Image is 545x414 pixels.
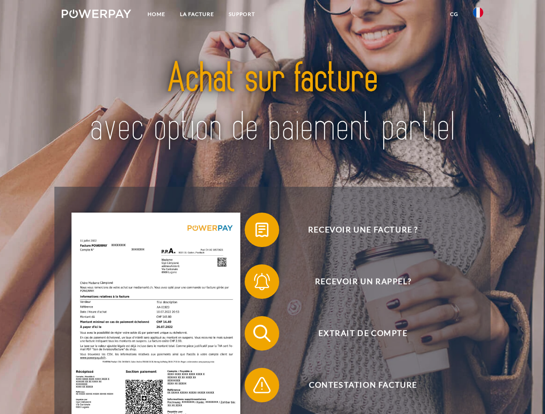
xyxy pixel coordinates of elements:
[173,6,221,22] a: LA FACTURE
[245,213,469,247] button: Recevoir une facture ?
[473,7,483,18] img: fr
[251,374,273,396] img: qb_warning.svg
[257,368,469,402] span: Contestation Facture
[257,316,469,351] span: Extrait de compte
[257,264,469,299] span: Recevoir un rappel?
[443,6,466,22] a: CG
[245,368,469,402] button: Contestation Facture
[140,6,173,22] a: Home
[245,316,469,351] button: Extrait de compte
[221,6,262,22] a: Support
[251,271,273,292] img: qb_bell.svg
[251,323,273,344] img: qb_search.svg
[251,219,273,241] img: qb_bill.svg
[62,9,131,18] img: logo-powerpay-white.svg
[82,41,463,165] img: title-powerpay_fr.svg
[245,264,469,299] button: Recevoir un rappel?
[257,213,469,247] span: Recevoir une facture ?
